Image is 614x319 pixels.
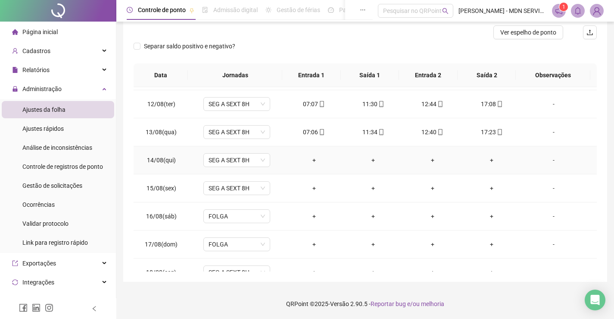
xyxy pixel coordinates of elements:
[22,298,57,305] span: Acesso à API
[436,101,443,107] span: mobile
[134,63,188,87] th: Data
[12,279,18,285] span: sync
[469,212,515,221] div: +
[12,48,18,54] span: user-add
[12,67,18,73] span: file
[410,268,455,277] div: +
[442,8,449,14] span: search
[528,240,579,249] div: -
[528,127,579,137] div: -
[265,7,271,13] span: sun
[328,7,334,13] span: dashboard
[277,6,320,13] span: Gestão de férias
[22,239,88,246] span: Link para registro rápido
[339,6,373,13] span: Painel do DP
[188,63,282,87] th: Jornadas
[146,185,176,192] span: 15/08(sex)
[330,300,349,307] span: Versão
[91,306,97,312] span: left
[350,183,396,193] div: +
[528,183,579,193] div: -
[350,212,396,221] div: +
[127,7,133,13] span: clock-circle
[209,266,265,279] span: SEG A SEXT 8H
[523,70,583,80] span: Observações
[22,106,65,113] span: Ajustes da folha
[22,260,56,267] span: Exportações
[282,63,341,87] th: Entrada 1
[116,289,614,319] footer: QRPoint © 2025 - 2.90.5 -
[528,155,579,165] div: -
[496,129,503,135] span: mobile
[22,201,55,208] span: Ocorrências
[291,155,337,165] div: +
[586,29,593,36] span: upload
[209,182,265,195] span: SEG A SEXT 8H
[562,4,565,10] span: 1
[469,183,515,193] div: +
[291,127,337,137] div: 07:06
[22,220,69,227] span: Validar protocolo
[559,3,568,11] sup: 1
[516,63,590,87] th: Observações
[410,127,455,137] div: 12:40
[496,101,503,107] span: mobile
[202,7,208,13] span: file-done
[410,99,455,109] div: 12:44
[555,7,563,15] span: notification
[410,240,455,249] div: +
[493,25,563,39] button: Ver espelho de ponto
[146,129,177,136] span: 13/08(qua)
[469,155,515,165] div: +
[350,99,396,109] div: 11:30
[12,260,18,266] span: export
[469,127,515,137] div: 17:23
[209,98,265,111] span: SEG A SEXT 8H
[22,125,64,132] span: Ajustes rápidos
[291,183,337,193] div: +
[22,163,103,170] span: Controle de registros de ponto
[45,303,53,312] span: instagram
[410,183,455,193] div: +
[209,126,265,139] span: SEG A SEXT 8H
[22,66,50,73] span: Relatórios
[377,101,384,107] span: mobile
[22,28,58,35] span: Página inicial
[377,129,384,135] span: mobile
[585,290,605,310] div: Open Intercom Messenger
[189,8,194,13] span: pushpin
[318,101,325,107] span: mobile
[291,240,337,249] div: +
[213,6,258,13] span: Admissão digital
[32,303,41,312] span: linkedin
[500,28,556,37] span: Ver espelho de ponto
[22,279,54,286] span: Integrações
[291,212,337,221] div: +
[22,182,82,189] span: Gestão de solicitações
[469,99,515,109] div: 17:08
[469,268,515,277] div: +
[291,268,337,277] div: +
[458,63,516,87] th: Saída 2
[528,268,579,277] div: -
[528,212,579,221] div: -
[291,99,337,109] div: 07:07
[12,86,18,92] span: lock
[19,303,28,312] span: facebook
[138,6,186,13] span: Controle de ponto
[341,63,399,87] th: Saída 1
[318,129,325,135] span: mobile
[145,241,178,248] span: 17/08(dom)
[528,99,579,109] div: -
[147,157,176,164] span: 14/08(qui)
[399,63,458,87] th: Entrada 2
[458,6,547,16] span: [PERSON_NAME] - MDN SERVICE ELETROMECANICA EIRELI ME
[410,212,455,221] div: +
[350,127,396,137] div: 11:34
[22,47,50,54] span: Cadastros
[146,269,176,276] span: 18/08(seg)
[360,7,366,13] span: ellipsis
[140,41,239,51] span: Separar saldo positivo e negativo?
[469,240,515,249] div: +
[350,155,396,165] div: +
